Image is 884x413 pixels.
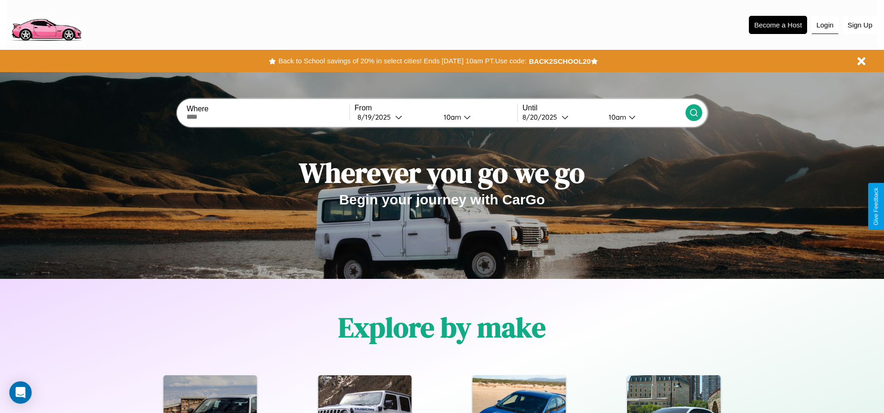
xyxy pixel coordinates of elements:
b: BACK2SCHOOL20 [529,57,591,65]
button: 10am [436,112,518,122]
div: 8 / 19 / 2025 [357,113,395,122]
button: Become a Host [749,16,807,34]
button: 8/19/2025 [355,112,436,122]
button: Sign Up [843,16,877,34]
div: 10am [439,113,464,122]
img: logo [7,5,85,43]
div: 10am [604,113,629,122]
div: Open Intercom Messenger [9,381,32,404]
div: 8 / 20 / 2025 [522,113,562,122]
label: Where [186,105,349,113]
label: Until [522,104,685,112]
h1: Explore by make [338,308,546,346]
button: Login [812,16,838,34]
label: From [355,104,517,112]
button: 10am [601,112,685,122]
button: Back to School savings of 20% in select cities! Ends [DATE] 10am PT.Use code: [276,54,528,68]
div: Give Feedback [873,188,879,225]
